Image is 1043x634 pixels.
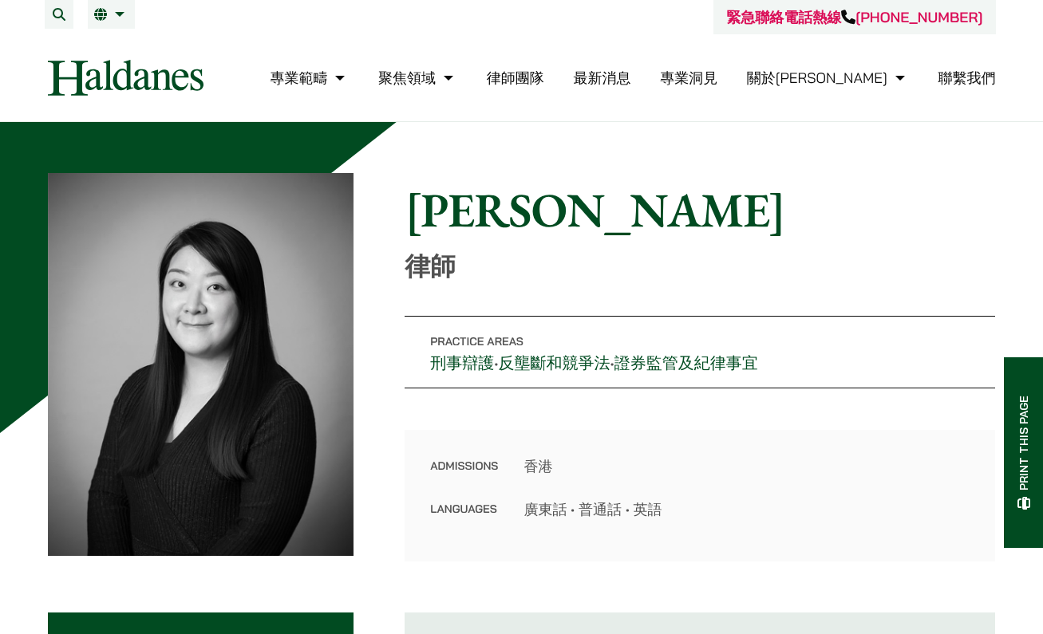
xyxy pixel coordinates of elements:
[405,251,995,282] p: 律師
[938,69,996,87] a: 聯繫我們
[747,69,909,87] a: 關於何敦
[487,69,544,87] a: 律師團隊
[430,334,523,349] span: Practice Areas
[660,69,717,87] a: 專業洞見
[523,455,970,477] dd: 香港
[726,8,982,26] a: 緊急聯絡電話熱線[PHONE_NUMBER]
[94,8,128,21] a: 繁
[48,60,203,96] img: Logo of Haldanes
[405,181,995,238] h1: [PERSON_NAME]
[270,69,349,87] a: 專業範疇
[430,352,494,373] a: 刑事辯護
[523,498,970,520] dd: 廣東話 • 普通話 • 英語
[499,352,610,373] a: 反壟斷和競爭法
[378,69,457,87] a: 聚焦領域
[614,352,758,373] a: 證券監管及紀律事宜
[430,455,498,498] dt: Admissions
[430,498,498,520] dt: Languages
[405,316,995,388] p: • •
[573,69,630,87] a: 最新消息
